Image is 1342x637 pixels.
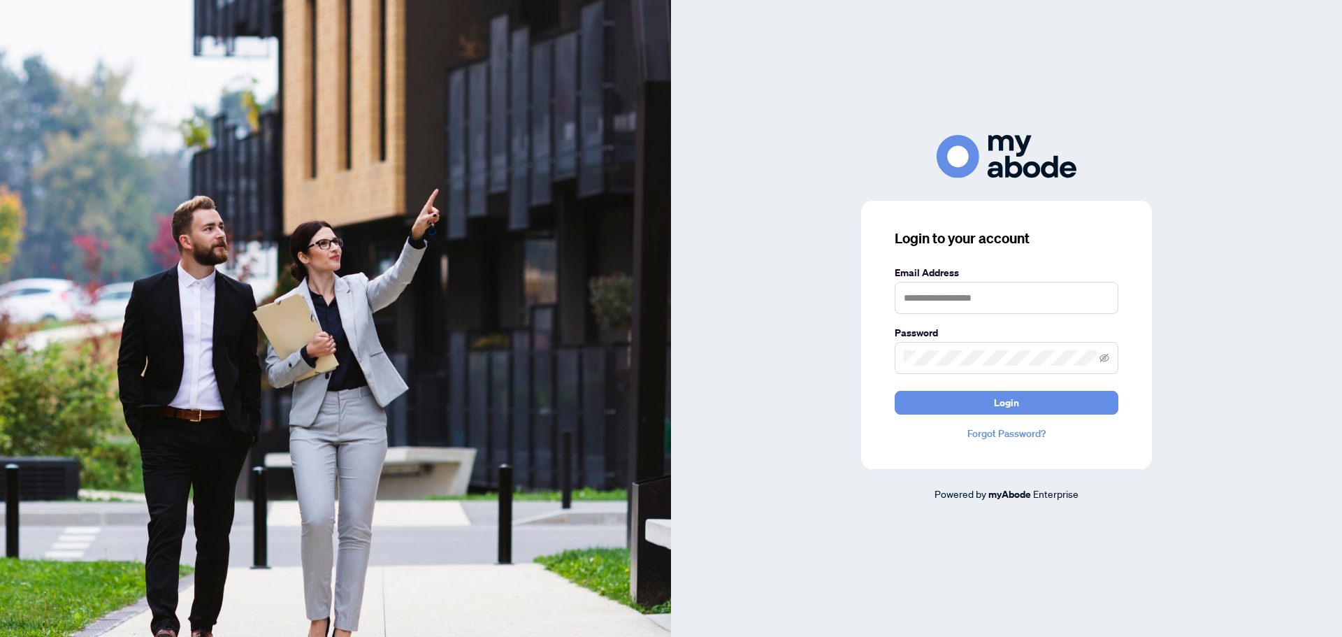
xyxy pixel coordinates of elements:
[935,487,986,500] span: Powered by
[895,426,1118,441] a: Forgot Password?
[937,135,1076,178] img: ma-logo
[994,392,1019,414] span: Login
[895,391,1118,415] button: Login
[895,325,1118,341] label: Password
[895,265,1118,280] label: Email Address
[895,229,1118,248] h3: Login to your account
[1099,353,1109,363] span: eye-invisible
[1033,487,1078,500] span: Enterprise
[988,487,1031,502] a: myAbode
